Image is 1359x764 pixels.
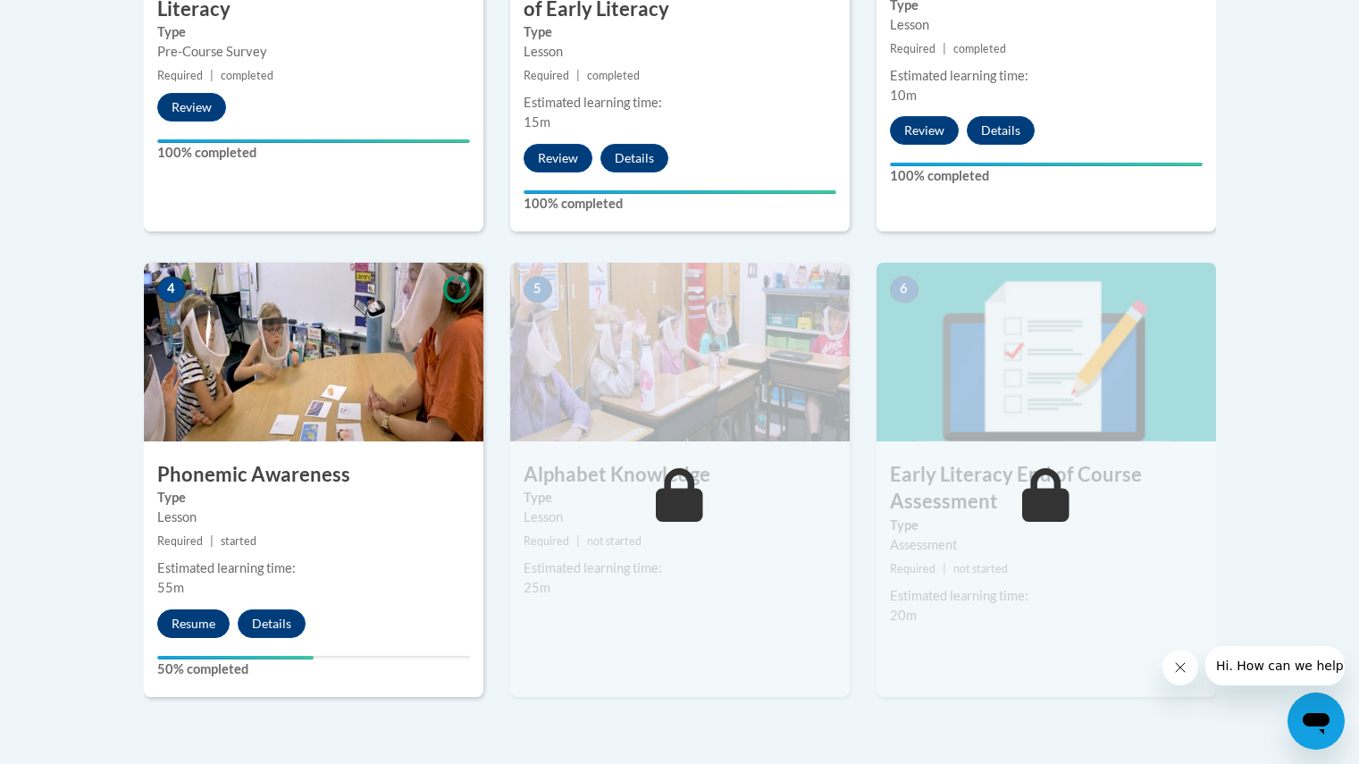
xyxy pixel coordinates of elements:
span: completed [221,69,273,82]
div: Your progress [157,139,470,143]
span: completed [587,69,640,82]
iframe: Button to launch messaging window [1288,693,1345,750]
button: Details [600,144,668,172]
button: Resume [157,609,230,638]
span: | [210,534,214,548]
button: Review [524,144,592,172]
div: Your progress [157,656,314,659]
div: Lesson [890,15,1203,35]
button: Review [890,116,959,145]
span: 6 [890,276,919,303]
label: Type [890,516,1203,535]
span: Hi. How can we help? [11,13,145,27]
span: not started [587,534,642,548]
span: Required [524,69,569,82]
iframe: Close message [1162,650,1198,685]
span: Required [890,42,935,55]
label: Type [524,488,836,508]
label: 100% completed [157,143,470,163]
span: 20m [890,608,917,623]
span: not started [953,562,1008,575]
span: | [943,562,946,575]
span: 4 [157,276,186,303]
span: Required [524,534,569,548]
label: 50% completed [157,659,470,679]
span: 10m [890,88,917,103]
div: Lesson [524,508,836,527]
span: 55m [157,580,184,595]
h3: Phonemic Awareness [144,461,483,489]
div: Estimated learning time: [157,558,470,578]
div: Estimated learning time: [524,558,836,578]
div: Lesson [524,42,836,62]
button: Details [967,116,1035,145]
span: 5 [524,276,552,303]
span: completed [953,42,1006,55]
span: 15m [524,114,550,130]
button: Review [157,93,226,122]
h3: Early Literacy End of Course Assessment [877,461,1216,516]
div: Your progress [890,163,1203,166]
span: | [210,69,214,82]
label: Type [157,22,470,42]
img: Course Image [510,263,850,441]
h3: Alphabet Knowledge [510,461,850,489]
span: Required [157,69,203,82]
img: Course Image [144,263,483,441]
label: 100% completed [890,166,1203,186]
div: Assessment [890,535,1203,555]
span: | [576,534,580,548]
span: | [943,42,946,55]
div: Estimated learning time: [890,66,1203,86]
button: Details [238,609,306,638]
span: Required [157,534,203,548]
label: 100% completed [524,194,836,214]
label: Type [157,488,470,508]
span: started [221,534,256,548]
label: Type [524,22,836,42]
div: Estimated learning time: [890,586,1203,606]
div: Estimated learning time: [524,93,836,113]
iframe: Message from company [1205,646,1345,685]
div: Pre-Course Survey [157,42,470,62]
img: Course Image [877,263,1216,441]
span: Required [890,562,935,575]
div: Lesson [157,508,470,527]
span: | [576,69,580,82]
span: 25m [524,580,550,595]
div: Your progress [524,190,836,194]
